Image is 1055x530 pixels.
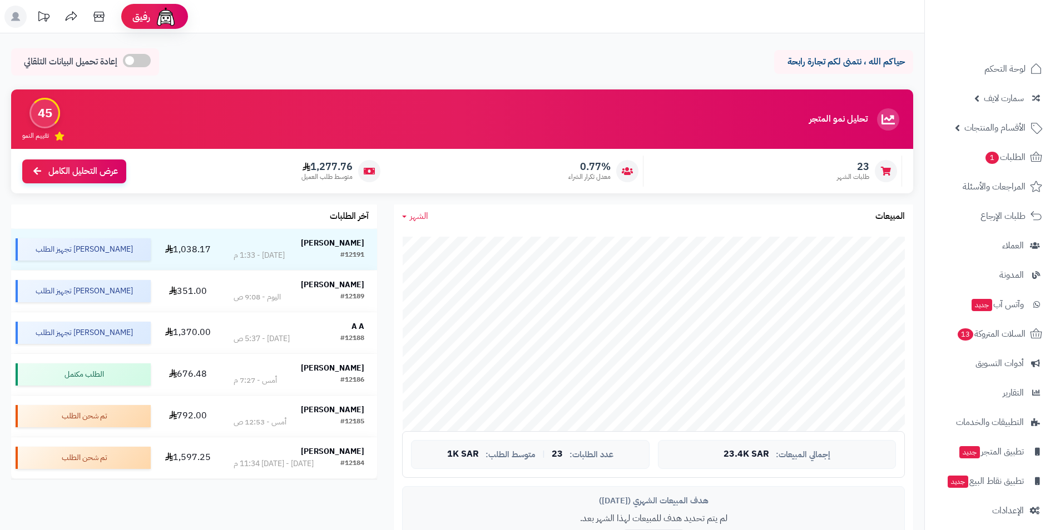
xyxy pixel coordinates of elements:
td: 1,597.25 [155,437,221,478]
span: الإعدادات [992,503,1024,518]
strong: [PERSON_NAME] [301,362,364,374]
h3: آخر الطلبات [330,212,369,222]
span: متوسط طلب العميل [301,172,353,182]
span: متوسط الطلب: [486,450,536,459]
span: 23 [552,449,563,459]
div: [PERSON_NAME] تجهيز الطلب [16,238,151,261]
div: تم شحن الطلب [16,447,151,469]
td: 792.00 [155,396,221,437]
div: [DATE] - 1:33 م [234,250,285,261]
span: | [542,450,545,458]
a: العملاء [932,232,1048,259]
span: سمارت لايف [984,91,1024,106]
span: المدونة [999,267,1024,283]
td: 1,038.17 [155,229,221,270]
div: [DATE] - [DATE] 11:34 م [234,458,314,469]
div: اليوم - 9:08 ص [234,292,281,303]
a: المراجعات والأسئلة [932,173,1048,200]
span: التقارير [1003,385,1024,401]
span: طلبات الإرجاع [980,208,1026,224]
span: تطبيق المتجر [958,444,1024,459]
img: ai-face.png [155,6,177,28]
div: #12188 [340,333,364,344]
div: أمس - 12:53 ص [234,417,286,428]
a: أدوات التسويق [932,350,1048,377]
span: جديد [959,446,980,458]
a: عرض التحليل الكامل [22,159,126,183]
td: 676.48 [155,354,221,395]
span: طلبات الشهر [837,172,869,182]
strong: [PERSON_NAME] [301,237,364,249]
div: تم شحن الطلب [16,405,151,427]
span: رفيق [132,10,150,23]
span: جديد [948,476,968,488]
a: لوحة التحكم [932,56,1048,82]
div: #12191 [340,250,364,261]
span: السلات المتروكة [957,326,1026,342]
span: 23.4K SAR [724,449,769,459]
div: الطلب مكتمل [16,363,151,386]
div: هدف المبيعات الشهري ([DATE]) [411,495,896,507]
a: التطبيقات والخدمات [932,409,1048,436]
span: أدوات التسويق [975,356,1024,371]
div: [DATE] - 5:37 ص [234,333,290,344]
span: العملاء [1002,238,1024,253]
strong: [PERSON_NAME] [301,404,364,416]
div: #12189 [340,292,364,303]
span: إعادة تحميل البيانات التلقائي [24,56,117,68]
h3: المبيعات [875,212,905,222]
h3: تحليل نمو المتجر [809,114,868,124]
span: الشهر [410,209,428,223]
a: المدونة [932,262,1048,288]
a: الشهر [402,210,428,223]
span: تقييم النمو [22,131,49,141]
a: السلات المتروكة13 [932,321,1048,347]
span: 0.77% [568,161,611,173]
a: الطلبات1 [932,144,1048,171]
span: الطلبات [984,149,1026,165]
a: تطبيق المتجرجديد [932,438,1048,465]
strong: [PERSON_NAME] [301,279,364,291]
span: معدل تكرار الشراء [568,172,611,182]
div: #12186 [340,375,364,386]
p: لم يتم تحديد هدف للمبيعات لهذا الشهر بعد. [411,512,896,525]
span: 1 [985,152,999,164]
span: 13 [958,328,973,341]
div: #12184 [340,458,364,469]
div: أمس - 7:27 م [234,375,277,386]
span: الأقسام والمنتجات [964,120,1026,136]
span: لوحة التحكم [984,61,1026,77]
div: [PERSON_NAME] تجهيز الطلب [16,322,151,344]
span: التطبيقات والخدمات [956,414,1024,430]
span: المراجعات والأسئلة [963,179,1026,194]
span: 23 [837,161,869,173]
span: إجمالي المبيعات: [776,450,830,459]
a: تطبيق نقاط البيعجديد [932,468,1048,494]
strong: A A [351,321,364,332]
a: طلبات الإرجاع [932,203,1048,229]
td: 351.00 [155,271,221,312]
a: الإعدادات [932,497,1048,524]
a: التقارير [932,379,1048,406]
div: [PERSON_NAME] تجهيز الطلب [16,280,151,302]
a: وآتس آبجديد [932,291,1048,318]
a: تحديثات المنصة [29,6,57,31]
span: عرض التحليل الكامل [48,165,118,178]
span: جديد [972,299,992,311]
span: 1K SAR [447,449,479,459]
div: #12185 [340,417,364,428]
span: عدد الطلبات: [569,450,613,459]
span: تطبيق نقاط البيع [947,473,1024,489]
strong: [PERSON_NAME] [301,446,364,457]
p: حياكم الله ، نتمنى لكم تجارة رابحة [782,56,905,68]
td: 1,370.00 [155,312,221,353]
span: 1,277.76 [301,161,353,173]
span: وآتس آب [970,297,1024,312]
